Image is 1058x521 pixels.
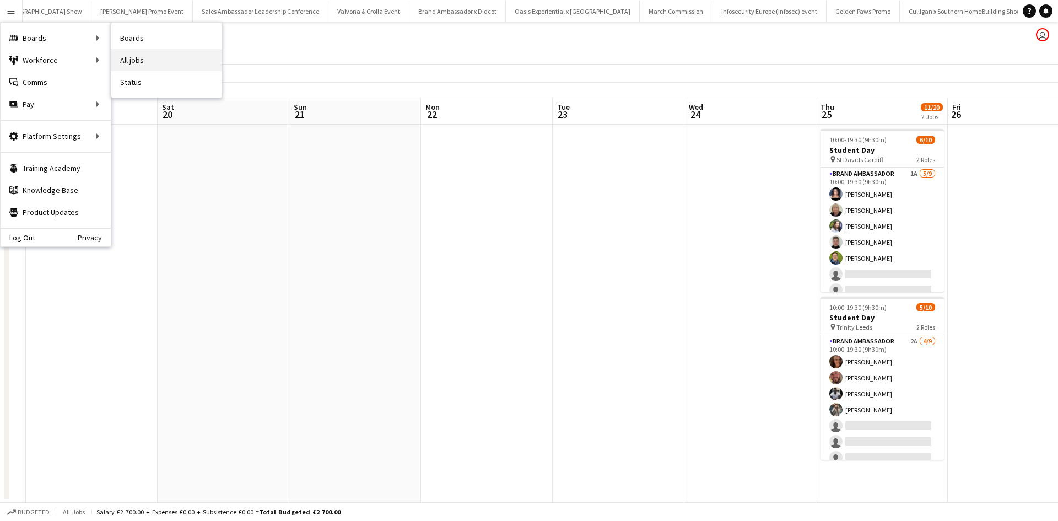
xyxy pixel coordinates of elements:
[6,506,51,518] button: Budgeted
[689,102,703,112] span: Wed
[1,49,111,71] div: Workforce
[111,71,222,93] a: Status
[162,102,174,112] span: Sat
[836,323,872,331] span: Trinity Leeds
[640,1,712,22] button: March Commission
[91,1,193,22] button: [PERSON_NAME] Promo Event
[425,102,440,112] span: Mon
[1,93,111,115] div: Pay
[1,125,111,147] div: Platform Settings
[1,179,111,201] a: Knowledge Base
[557,102,570,112] span: Tue
[951,108,961,121] span: 26
[193,1,328,22] button: Sales Ambassador Leadership Conference
[292,108,307,121] span: 21
[1,157,111,179] a: Training Academy
[916,155,935,164] span: 2 Roles
[506,1,640,22] button: Oasis Experiential x [GEOGRAPHIC_DATA]
[687,108,703,121] span: 24
[821,335,944,501] app-card-role: Brand Ambassador2A4/910:00-19:30 (9h30m)[PERSON_NAME][PERSON_NAME][PERSON_NAME][PERSON_NAME]
[61,508,87,516] span: All jobs
[827,1,900,22] button: Golden Paws Promo
[900,1,1045,22] button: Culligan x Southern HomeBuilding Show 2025
[1036,28,1049,41] app-user-avatar: Joanne Milne
[78,233,111,242] a: Privacy
[821,129,944,292] app-job-card: 10:00-19:30 (9h30m)6/10Student Day St Davids Cardiff2 RolesBrand Ambassador1A5/910:00-19:30 (9h30...
[916,136,935,144] span: 6/10
[1,71,111,93] a: Comms
[921,112,942,121] div: 2 Jobs
[821,168,944,333] app-card-role: Brand Ambassador1A5/910:00-19:30 (9h30m)[PERSON_NAME][PERSON_NAME][PERSON_NAME][PERSON_NAME][PERS...
[259,508,341,516] span: Total Budgeted £2 700.00
[555,108,570,121] span: 23
[96,508,341,516] div: Salary £2 700.00 + Expenses £0.00 + Subsistence £0.00 =
[916,323,935,331] span: 2 Roles
[409,1,506,22] button: Brand Ambassador x Didcot
[821,145,944,155] h3: Student Day
[819,108,834,121] span: 25
[916,303,935,311] span: 5/10
[921,103,943,111] span: 11/20
[111,27,222,49] a: Boards
[829,136,887,144] span: 10:00-19:30 (9h30m)
[1,233,35,242] a: Log Out
[18,508,50,516] span: Budgeted
[424,108,440,121] span: 22
[712,1,827,22] button: Infosecurity Europe (Infosec) event
[829,303,887,311] span: 10:00-19:30 (9h30m)
[821,102,834,112] span: Thu
[821,313,944,323] h3: Student Day
[836,155,883,164] span: St Davids Cardiff
[952,102,961,112] span: Fri
[821,297,944,460] app-job-card: 10:00-19:30 (9h30m)5/10Student Day Trinity Leeds2 RolesBrand Ambassador2A4/910:00-19:30 (9h30m)[P...
[111,49,222,71] a: All jobs
[328,1,409,22] button: Valvona & Crolla Event
[1,201,111,223] a: Product Updates
[1,27,111,49] div: Boards
[294,102,307,112] span: Sun
[160,108,174,121] span: 20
